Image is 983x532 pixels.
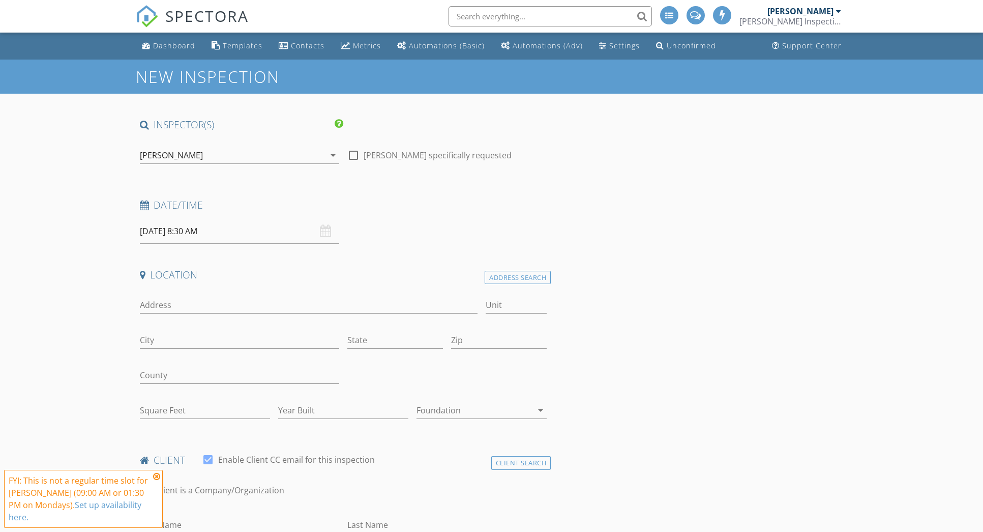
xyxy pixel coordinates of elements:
[595,37,644,55] a: Settings
[140,268,547,282] h4: Location
[136,14,249,35] a: SPECTORA
[739,16,841,26] div: Munoz Inspection Inc.
[165,5,249,26] span: SPECTORA
[327,149,339,161] i: arrow_drop_down
[138,37,199,55] a: Dashboard
[767,6,833,16] div: [PERSON_NAME]
[409,41,485,50] div: Automations (Basic)
[140,199,547,212] h4: Date/Time
[513,41,583,50] div: Automations (Adv)
[485,271,551,285] div: Address Search
[497,37,587,55] a: Automations (Advanced)
[667,41,716,50] div: Unconfirmed
[652,37,720,55] a: Unconfirmed
[364,150,512,160] label: [PERSON_NAME] specifically requested
[140,454,547,467] h4: client
[140,151,203,160] div: [PERSON_NAME]
[9,499,141,523] a: Set up availability here.
[140,219,339,244] input: Select date
[218,455,375,465] label: Enable Client CC email for this inspection
[353,41,381,50] div: Metrics
[275,37,329,55] a: Contacts
[609,41,640,50] div: Settings
[337,37,385,55] a: Metrics
[449,6,652,26] input: Search everything...
[9,474,150,523] div: FYI: This is not a regular time slot for [PERSON_NAME] (09:00 AM or 01:30 PM on Mondays).
[140,118,343,131] h4: INSPECTOR(S)
[534,404,547,416] i: arrow_drop_down
[491,456,551,470] div: Client Search
[393,37,489,55] a: Automations (Basic)
[153,41,195,50] div: Dashboard
[136,5,158,27] img: The Best Home Inspection Software - Spectora
[156,485,284,495] label: Client is a Company/Organization
[291,41,324,50] div: Contacts
[782,41,842,50] div: Support Center
[207,37,266,55] a: Templates
[136,68,361,86] h1: New Inspection
[223,41,262,50] div: Templates
[768,37,846,55] a: Support Center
